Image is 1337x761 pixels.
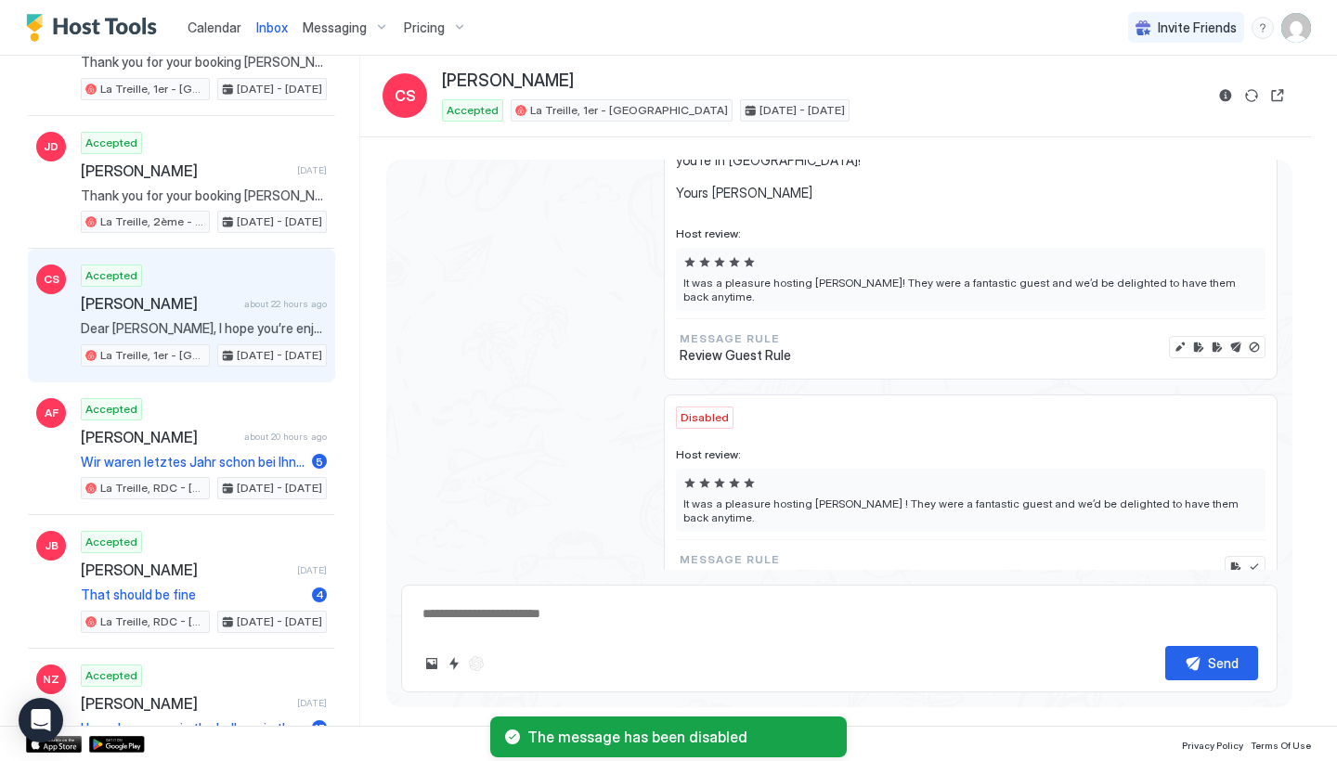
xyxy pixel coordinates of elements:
[256,18,288,37] a: Inbox
[1208,338,1227,356] button: Edit rule
[81,454,305,471] span: Wir waren letztes Jahr schon bei Ihnen und wie Sie wissen, sind wir sehr ordentliche Gäste und [P...
[44,271,59,288] span: CS
[1189,338,1208,356] button: Edit review
[81,161,290,180] span: [PERSON_NAME]
[85,267,137,284] span: Accepted
[1158,19,1237,36] span: Invite Friends
[81,587,305,603] span: That should be fine
[100,81,205,97] span: La Treille, 1er - [GEOGRAPHIC_DATA]
[1214,84,1237,107] button: Reservation information
[26,14,165,42] a: Host Tools Logo
[100,213,205,230] span: La Treille, 2ème - [GEOGRAPHIC_DATA]
[81,320,327,337] span: Dear [PERSON_NAME], I hope you’re enjoying your stay. This is a gentle reminder that check-out is...
[676,447,1266,461] span: Host review:
[85,401,137,418] span: Accepted
[1266,84,1289,107] button: Open reservation
[81,294,237,313] span: [PERSON_NAME]
[43,671,59,688] span: NZ
[188,19,241,35] span: Calendar
[680,347,791,364] span: Review Guest Rule
[100,613,205,630] span: La Treille, RDC - [GEOGRAPHIC_DATA]
[680,330,791,347] span: Message Rule
[676,226,1266,240] span: Host review:
[681,409,729,426] span: Disabled
[1252,17,1274,39] div: menu
[443,652,465,675] button: Quick reply
[19,698,63,742] div: Open Intercom Messenger
[237,213,322,230] span: [DATE] - [DATE]
[1171,338,1189,356] button: Edit message
[244,431,327,443] span: about 20 hours ago
[683,497,1258,524] span: It was a pleasure hosting [PERSON_NAME] ! They were a fantastic guest and we’d be delighted to ha...
[303,19,367,36] span: Messaging
[81,54,327,71] span: Thank you for your booking [PERSON_NAME], I hope you'll have a lovely trip to [GEOGRAPHIC_DATA] !...
[297,164,327,176] span: [DATE]
[85,667,137,684] span: Accepted
[680,568,791,585] span: Review Guest Rule
[45,405,58,421] span: AF
[81,694,290,713] span: [PERSON_NAME]
[81,428,237,446] span: [PERSON_NAME]
[527,728,832,746] span: The message has been disabled
[1227,558,1245,576] button: Edit rule
[395,84,416,107] span: CS
[85,534,137,550] span: Accepted
[1227,338,1245,356] button: Send now
[81,187,327,204] span: Thank you for your booking [PERSON_NAME], I hope you'll have a lovely trip to [GEOGRAPHIC_DATA] !...
[188,18,241,37] a: Calendar
[1208,653,1239,673] div: Send
[680,551,791,568] span: Message Rule
[256,19,288,35] span: Inbox
[100,347,205,364] span: La Treille, 1er - [GEOGRAPHIC_DATA]
[442,71,574,92] span: [PERSON_NAME]
[1165,646,1258,680] button: Send
[44,138,58,155] span: JD
[244,298,327,310] span: about 22 hours ago
[45,537,58,554] span: JB
[237,81,322,97] span: [DATE] - [DATE]
[683,276,1258,303] span: It was a pleasure hosting [PERSON_NAME]! They were a fantastic guest and we’d be delighted to hav...
[421,652,443,675] button: Upload image
[404,19,445,36] span: Pricing
[237,480,322,497] span: [DATE] - [DATE]
[100,480,205,497] span: La Treille, RDC - [GEOGRAPHIC_DATA]
[1245,338,1264,356] button: Disable message & review
[1245,558,1264,576] button: Enable message
[81,561,290,579] span: [PERSON_NAME]
[237,347,322,364] span: [DATE] - [DATE]
[85,135,137,151] span: Accepted
[316,455,323,469] span: 5
[237,613,322,630] span: [DATE] - [DATE]
[297,564,327,576] span: [DATE]
[316,587,324,601] span: 4
[759,102,845,119] span: [DATE] - [DATE]
[1281,13,1311,43] div: User profile
[530,102,728,119] span: La Treille, 1er - [GEOGRAPHIC_DATA]
[297,697,327,709] span: [DATE]
[447,102,499,119] span: Accepted
[1240,84,1263,107] button: Sync reservation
